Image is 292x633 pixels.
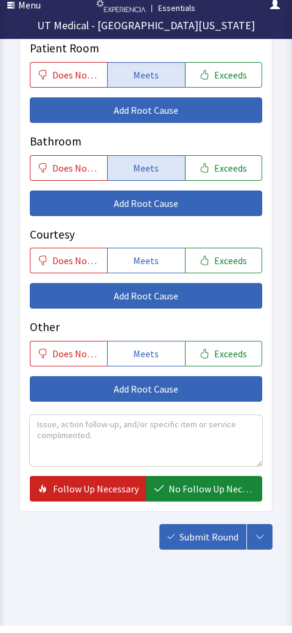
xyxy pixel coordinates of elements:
span: Add Root Cause [114,296,178,310]
button: Does Not Meet [30,255,107,281]
span: Exceeds [214,168,247,183]
span: Meets [133,75,159,89]
span: Meets [133,168,159,183]
img: experiencia_logo.png [97,7,145,19]
span: Does Not Meet [52,261,100,275]
button: Does Not Meet [30,348,107,374]
button: Does Not Meet [30,69,107,95]
span: Exceeds [214,354,247,368]
span: Add Root Cause [114,203,178,218]
button: Exceeds [185,69,262,95]
button: Meets [107,163,184,188]
button: Submit Round [159,531,246,557]
span: Add Root Cause [114,110,178,125]
p: Courtesy [30,233,262,251]
button: Exceeds [185,163,262,188]
button: Exceeds [185,348,262,374]
span: Follow Up Necessary [53,489,139,503]
p: Patient Room [30,47,262,65]
button: Add Root Cause [30,198,262,223]
button: No Follow Up Necessary [146,483,262,509]
span: Does Not Meet [52,75,100,89]
button: Meets [107,348,184,374]
span: Does Not Meet [52,354,100,368]
div: Essentials [158,9,195,21]
span: Does Not Meet [52,168,100,183]
button: Exceeds [185,255,262,281]
p: Bathroom [30,140,262,158]
span: Add Root Cause [114,389,178,404]
span: Meets [133,261,159,275]
span: Exceeds [214,75,247,89]
button: Does Not Meet [30,163,107,188]
span: Meets [133,354,159,368]
button: Meets [107,255,184,281]
p: Other [30,326,262,343]
button: Add Root Cause [30,105,262,130]
button: Add Root Cause [30,383,262,409]
button: Add Root Cause [30,290,262,316]
span: Exceeds [214,261,247,275]
button: Follow Up Necessary [30,483,146,509]
span: No Follow Up Necessary [169,489,254,503]
button: Meets [107,69,184,95]
span: Submit Round [179,537,238,551]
